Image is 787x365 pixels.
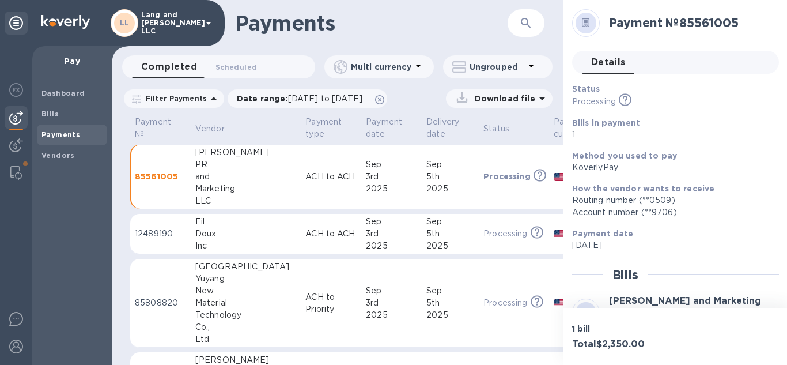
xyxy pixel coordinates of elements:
div: Doux [195,228,296,240]
h2: Bills [612,268,638,282]
p: Date range : [237,93,368,104]
div: PR [195,159,296,171]
div: [GEOGRAPHIC_DATA] [195,261,296,273]
div: and [195,171,296,183]
p: Processing [483,171,531,182]
p: Payment date [366,116,402,140]
div: 2025 [366,183,417,195]
span: Payment № [135,116,186,140]
div: LLC [195,195,296,207]
img: USD [554,173,569,181]
b: Status [572,84,600,93]
p: Processing [572,96,616,108]
span: Payee currency [554,116,603,140]
p: Delivery date [426,116,459,140]
div: 2025 [426,240,474,252]
div: 3rd [366,228,417,240]
b: Vendors [41,151,75,160]
span: Completed [141,59,197,75]
div: Sep [366,216,417,228]
b: LL [120,18,130,27]
p: 1 [572,129,770,141]
p: Ungrouped [470,61,524,73]
div: 3rd [366,297,417,309]
p: Vendor [195,123,225,135]
b: Bills in payment [572,118,640,127]
div: Unpin categories [5,12,28,35]
div: KoverlyPay [572,161,770,174]
div: Routing number (**0509) [572,194,770,206]
p: Status [483,123,509,135]
div: 2025 [366,240,417,252]
div: 2025 [426,309,474,321]
div: 2025 [426,183,474,195]
b: How the vendor wants to receive [572,184,715,193]
b: [PERSON_NAME] and Marketing LLC [609,295,761,317]
p: Multi currency [351,61,411,73]
div: 2025 [366,309,417,321]
div: Sep [366,159,417,171]
b: Payments [41,130,80,139]
div: Technology [195,309,296,321]
p: Payment № [135,116,171,140]
div: Date range:[DATE] to [DATE] [228,89,387,108]
b: Payment date [572,229,634,238]
b: Dashboard [41,89,85,97]
p: ACH to ACH [305,228,357,240]
h3: Total $2,350.00 [572,339,671,350]
p: Processing [483,297,527,309]
div: 5th [426,228,474,240]
span: Delivery date [426,116,474,140]
div: Ltd [195,333,296,345]
p: Payment type [305,116,342,140]
div: Material [195,297,296,309]
p: 1 bill [572,323,671,334]
span: Payment date [366,116,417,140]
p: ACH to ACH [305,171,357,183]
p: Filter Payments [141,93,207,103]
h1: Payments [235,11,508,35]
p: Payee currency [554,116,588,140]
p: ACH to Priority [305,291,357,315]
span: Payment type [305,116,357,140]
p: 85808820 [135,297,186,309]
div: Sep [366,285,417,297]
span: Details [591,54,626,70]
div: New [195,285,296,297]
p: Download file [470,93,535,104]
span: Status [483,123,524,135]
div: [PERSON_NAME] [195,146,296,159]
p: [DATE] [572,239,770,251]
h2: Payment № 85561005 [609,16,770,30]
span: Vendor [195,123,240,135]
p: Processing [483,228,527,240]
div: Yuyang [195,273,296,285]
p: Lang and [PERSON_NAME] LLC [141,11,199,35]
div: Sep [426,285,474,297]
p: 12489190 [135,228,186,240]
img: USD [554,299,569,307]
div: Account number (**9706) [572,206,770,219]
img: Logo [41,15,90,29]
div: Marketing [195,183,296,195]
div: Co., [195,321,296,333]
p: 85561005 [135,171,186,182]
b: Bills [41,110,59,118]
div: Fil [195,216,296,228]
b: Method you used to pay [572,151,677,160]
div: Sep [426,216,474,228]
div: Sep [426,159,474,171]
div: Inc [195,240,296,252]
div: 3rd [366,171,417,183]
div: 5th [426,297,474,309]
div: 5th [426,171,474,183]
img: Foreign exchange [9,83,23,97]
span: Scheduled [215,61,257,73]
img: USD [554,230,569,238]
p: Pay [41,55,103,67]
span: [DATE] to [DATE] [288,94,362,103]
